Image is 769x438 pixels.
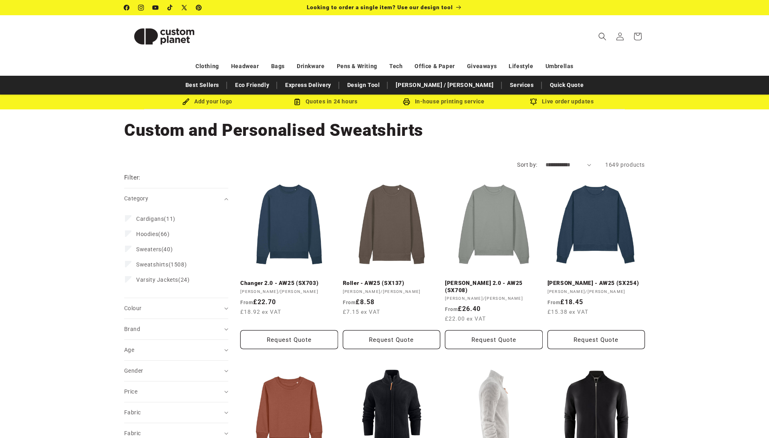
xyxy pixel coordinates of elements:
[281,78,335,92] a: Express Delivery
[124,326,140,332] span: Brand
[124,388,137,395] span: Price
[231,59,259,73] a: Headwear
[121,15,207,57] a: Custom Planet
[343,280,441,287] a: Roller - AW25 (SX137)
[136,216,164,222] span: Cardigans
[605,161,645,168] span: 1649 products
[231,78,273,92] a: Eco Friendly
[136,277,178,283] span: Varsity Jackets
[509,59,533,73] a: Lifestyle
[240,330,338,349] button: Request Quote
[124,409,141,416] span: Fabric
[124,18,204,54] img: Custom Planet
[240,280,338,287] a: Changer 2.0 - AW25 (SX703)
[124,298,228,319] summary: Colour (0 selected)
[182,98,189,105] img: Brush Icon
[445,280,543,294] a: [PERSON_NAME] 2.0 - AW25 (SX708)
[124,119,645,141] h1: Custom and Personalised Sweatshirts
[124,367,143,374] span: Gender
[136,246,161,252] span: Sweaters
[337,59,377,73] a: Pens & Writing
[343,330,441,349] button: Request Quote
[445,330,543,349] button: Request Quote
[548,280,645,287] a: [PERSON_NAME] - AW25 (SX254)
[307,4,453,10] span: Looking to order a single item? Use our design tool
[124,195,148,202] span: Category
[136,215,175,222] span: (11)
[148,97,266,107] div: Add your logo
[136,246,173,253] span: (40)
[343,78,384,92] a: Design Tool
[546,78,588,92] a: Quick Quote
[271,59,285,73] a: Bags
[548,330,645,349] : Request Quote
[124,361,228,381] summary: Gender (0 selected)
[124,188,228,209] summary: Category (0 selected)
[181,78,223,92] a: Best Sellers
[546,59,574,73] a: Umbrellas
[136,261,169,268] span: Sweatshirts
[136,230,170,238] span: (66)
[124,319,228,339] summary: Brand (0 selected)
[506,78,538,92] a: Services
[403,98,410,105] img: In-house printing
[136,231,158,237] span: Hoodies
[389,59,403,73] a: Tech
[136,261,187,268] span: (1508)
[594,28,611,45] summary: Search
[124,381,228,402] summary: Price
[124,402,228,423] summary: Fabric (0 selected)
[503,97,621,107] div: Live order updates
[415,59,455,73] a: Office & Paper
[124,347,134,353] span: Age
[467,59,497,73] a: Giveaways
[392,78,497,92] a: [PERSON_NAME] / [PERSON_NAME]
[124,430,141,436] span: Fabric
[517,161,537,168] label: Sort by:
[530,98,537,105] img: Order updates
[294,98,301,105] img: Order Updates Icon
[266,97,384,107] div: Quotes in 24 hours
[124,173,141,182] h2: Filter:
[136,276,189,283] span: (24)
[195,59,219,73] a: Clothing
[124,305,141,311] span: Colour
[384,97,503,107] div: In-house printing service
[297,59,324,73] a: Drinkware
[124,340,228,360] summary: Age (0 selected)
